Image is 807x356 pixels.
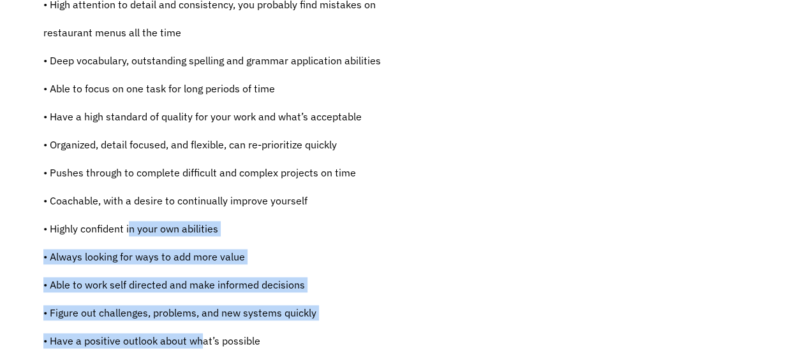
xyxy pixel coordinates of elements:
p: • Able to focus on one task for long periods of time [43,81,577,96]
p: • Coachable, with a desire to continually improve yourself [43,193,577,208]
p: • Figure out challenges, problems, and new systems quickly [43,305,577,320]
p: • Deep vocabulary, outstanding spelling and grammar application abilities [43,53,577,68]
p: • Have a high standard of quality for your work and what’s acceptable [43,109,577,124]
p: • Able to work self directed and make informed decisions [43,277,577,292]
p: • Always looking for ways to add more value [43,249,577,264]
p: • Have a positive outlook about what’s possible [43,333,577,348]
p: • Organized, detail focused, and flexible, can re-prioritize quickly [43,137,577,152]
p: • Highly confident in your own abilities [43,221,577,236]
p: restaurant menus all the time [43,25,577,40]
p: • Pushes through to complete difficult and complex projects on time [43,165,577,180]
